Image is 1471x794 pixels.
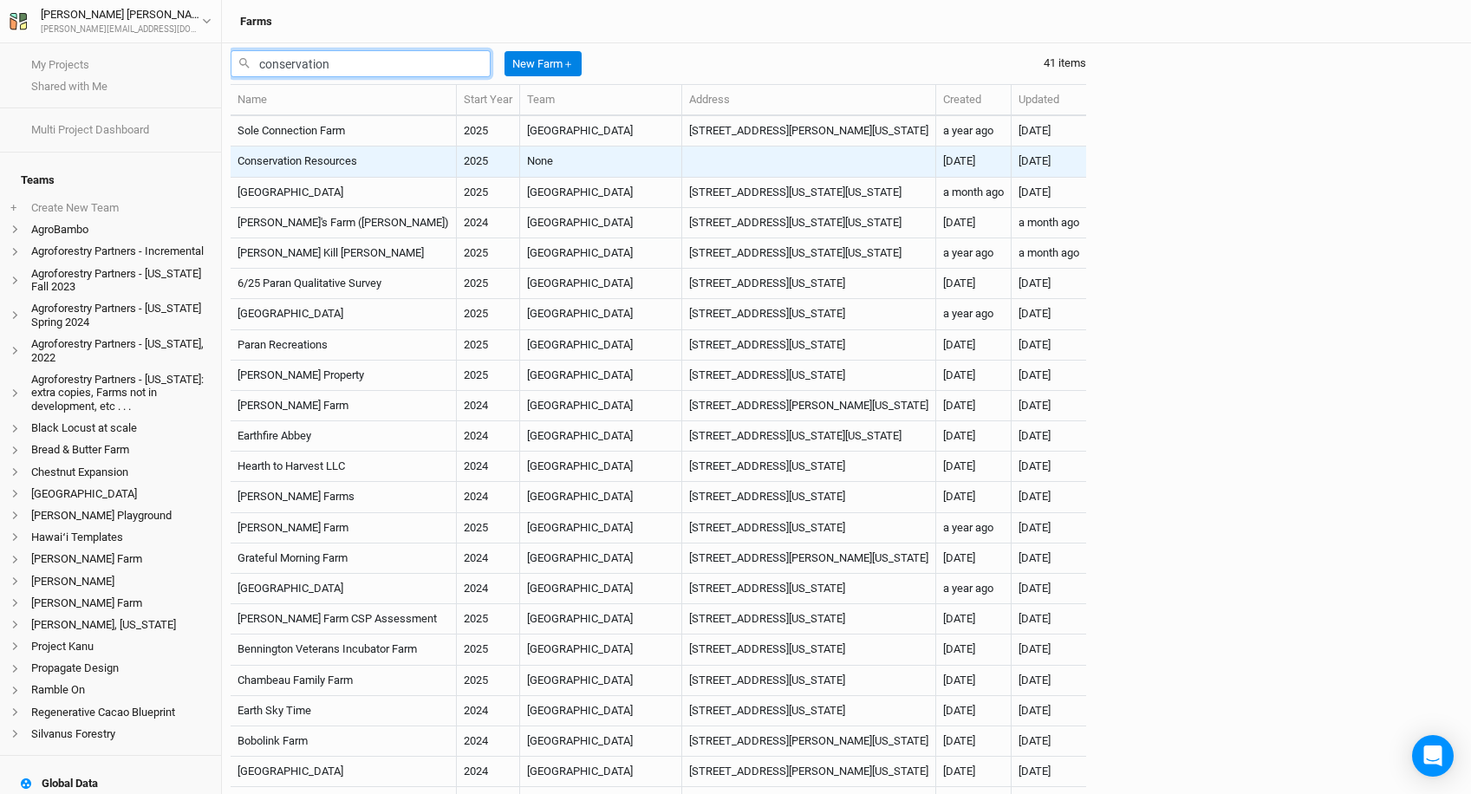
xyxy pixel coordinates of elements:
td: 2025 [457,666,520,696]
td: [GEOGRAPHIC_DATA] [520,757,682,787]
td: [GEOGRAPHIC_DATA] [520,696,682,726]
div: Global Data [21,777,98,791]
span: Jun 25, 2025 1:15 PM [943,338,975,351]
th: Team [520,85,682,116]
th: Address [682,85,936,116]
span: Dec 10, 2024 2:44 PM [943,459,975,472]
td: [STREET_ADDRESS][PERSON_NAME][US_STATE] [682,116,936,146]
td: 2024 [457,421,520,452]
td: [STREET_ADDRESS][US_STATE][US_STATE] [682,421,936,452]
td: [STREET_ADDRESS][US_STATE] [682,666,936,696]
span: Dec 10, 2024 12:37 PM [943,704,975,717]
td: 2024 [457,696,520,726]
td: Paran Recreations [231,330,457,361]
td: 2024 [457,391,520,421]
button: [PERSON_NAME] [PERSON_NAME][PERSON_NAME][EMAIL_ADDRESS][DOMAIN_NAME] [9,5,212,36]
span: May 21, 2025 1:43 PM [1019,521,1051,534]
div: 41 items [1044,55,1086,71]
span: Jul 10, 2025 6:48 PM [1019,246,1079,259]
td: [STREET_ADDRESS][US_STATE] [682,299,936,329]
td: 2025 [457,361,520,391]
span: Apr 15, 2025 1:28 PM [1019,612,1051,625]
td: None [520,146,682,177]
td: 2025 [457,178,520,208]
td: 2024 [457,452,520,482]
span: Jun 25, 2025 3:17 PM [1019,338,1051,351]
td: [GEOGRAPHIC_DATA] [520,361,682,391]
th: Created [936,85,1012,116]
td: 2025 [457,513,520,543]
td: 2025 [457,238,520,269]
td: Conservation Resources [231,146,457,177]
div: Open Intercom Messenger [1412,735,1454,777]
span: Jun 10, 2025 6:31 PM [1019,368,1051,381]
span: May 21, 2025 2:47 PM [1019,490,1051,503]
td: Bennington Veterans Incubator Farm [231,635,457,665]
td: 2025 [457,330,520,361]
span: Jun 27, 2025 2:24 PM [943,277,975,290]
h3: Farms [240,15,272,29]
td: [GEOGRAPHIC_DATA] [520,269,682,299]
td: [STREET_ADDRESS][US_STATE] [682,330,936,361]
td: [PERSON_NAME]'s Farm ([PERSON_NAME]) [231,208,457,238]
td: [STREET_ADDRESS][US_STATE][US_STATE] [682,208,936,238]
span: Jan 23, 2024 10:50 AM [943,490,975,503]
input: Search by project name or team [231,50,491,77]
span: Jun 27, 2025 3:05 PM [1019,277,1051,290]
td: [STREET_ADDRESS][PERSON_NAME][US_STATE] [682,391,936,421]
td: [STREET_ADDRESS][US_STATE] [682,482,936,512]
span: Jul 22, 2025 10:32 AM [1019,154,1051,167]
td: [GEOGRAPHIC_DATA] [231,178,457,208]
td: 2025 [457,116,520,146]
td: [GEOGRAPHIC_DATA] [231,299,457,329]
span: Jun 10, 2025 5:56 PM [1019,399,1051,412]
span: Jan 5, 2024 6:42 PM [943,429,975,442]
span: May 9, 2025 10:56 AM [1019,582,1051,595]
td: [GEOGRAPHIC_DATA] [520,513,682,543]
td: 2025 [457,299,520,329]
span: Jan 30, 2025 8:21 PM [1019,734,1051,747]
td: [GEOGRAPHIC_DATA] [231,757,457,787]
td: [GEOGRAPHIC_DATA] [520,482,682,512]
td: Chambeau Family Farm [231,666,457,696]
span: Jan 15, 2024 12:34 PM [943,399,975,412]
td: [GEOGRAPHIC_DATA] [520,726,682,757]
td: Sole Connection Farm [231,116,457,146]
h4: Teams [10,163,211,198]
td: 2024 [457,726,520,757]
td: [STREET_ADDRESS][US_STATE] [682,696,936,726]
span: Jan 22, 2025 3:57 PM [1019,765,1051,778]
td: [GEOGRAPHIC_DATA] [520,574,682,604]
td: [GEOGRAPHIC_DATA] [520,116,682,146]
td: [GEOGRAPHIC_DATA] [231,574,457,604]
td: [GEOGRAPHIC_DATA] [520,208,682,238]
td: [GEOGRAPHIC_DATA] [520,178,682,208]
span: Jan 4, 2024 12:32 PM [943,551,975,564]
td: [PERSON_NAME] Farms [231,482,457,512]
td: [STREET_ADDRESS][US_STATE] [682,452,936,482]
td: [PERSON_NAME] Farm CSP Assessment [231,604,457,635]
div: [PERSON_NAME][EMAIL_ADDRESS][DOMAIN_NAME] [41,23,202,36]
td: 2024 [457,543,520,574]
td: [STREET_ADDRESS][US_STATE] [682,361,936,391]
span: Jan 21, 2025 11:24 AM [943,368,975,381]
td: [STREET_ADDRESS][US_STATE] [682,635,936,665]
span: Jul 1, 2024 12:45 PM [943,307,993,320]
td: [PERSON_NAME] Farm [231,391,457,421]
td: [GEOGRAPHIC_DATA] [520,666,682,696]
span: Dec 9, 2024 10:25 AM [943,216,975,229]
span: May 9, 2025 11:24 AM [1019,551,1051,564]
span: + [10,201,16,215]
th: Updated [1012,85,1086,116]
td: [STREET_ADDRESS][US_STATE] [682,604,936,635]
td: 2025 [457,604,520,635]
td: 2024 [457,574,520,604]
td: [PERSON_NAME] Farm [231,513,457,543]
th: Start Year [457,85,520,116]
td: Grateful Morning Farm [231,543,457,574]
div: [PERSON_NAME] [PERSON_NAME] [41,6,202,23]
td: [STREET_ADDRESS][US_STATE][US_STATE] [682,178,936,208]
span: Jul 25, 2025 1:06 PM [1019,124,1051,137]
span: Jul 7, 2025 10:48 AM [943,185,1004,198]
td: [PERSON_NAME] Kill [PERSON_NAME] [231,238,457,269]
